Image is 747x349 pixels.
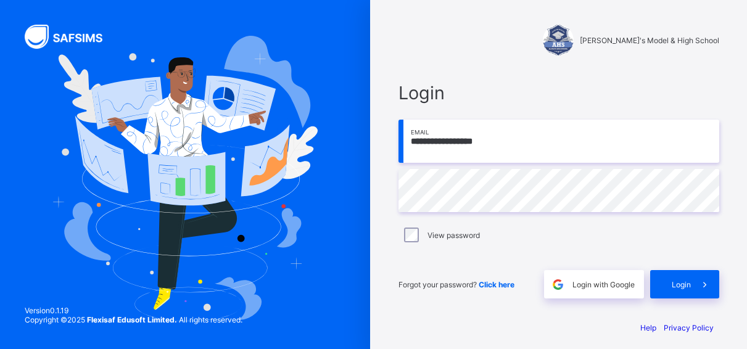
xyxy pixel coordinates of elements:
span: Login [398,82,719,104]
span: Login [672,280,691,289]
label: View password [427,231,480,240]
a: Privacy Policy [664,323,714,332]
img: google.396cfc9801f0270233282035f929180a.svg [551,277,565,292]
strong: Flexisaf Edusoft Limited. [87,315,177,324]
span: [PERSON_NAME]'s Model & High School [580,36,719,45]
span: Forgot your password? [398,280,514,289]
a: Click here [479,280,514,289]
span: Login with Google [572,280,635,289]
a: Help [640,323,656,332]
img: SAFSIMS Logo [25,25,117,49]
img: Hero Image [52,36,318,321]
span: Copyright © 2025 All rights reserved. [25,315,242,324]
span: Version 0.1.19 [25,306,242,315]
